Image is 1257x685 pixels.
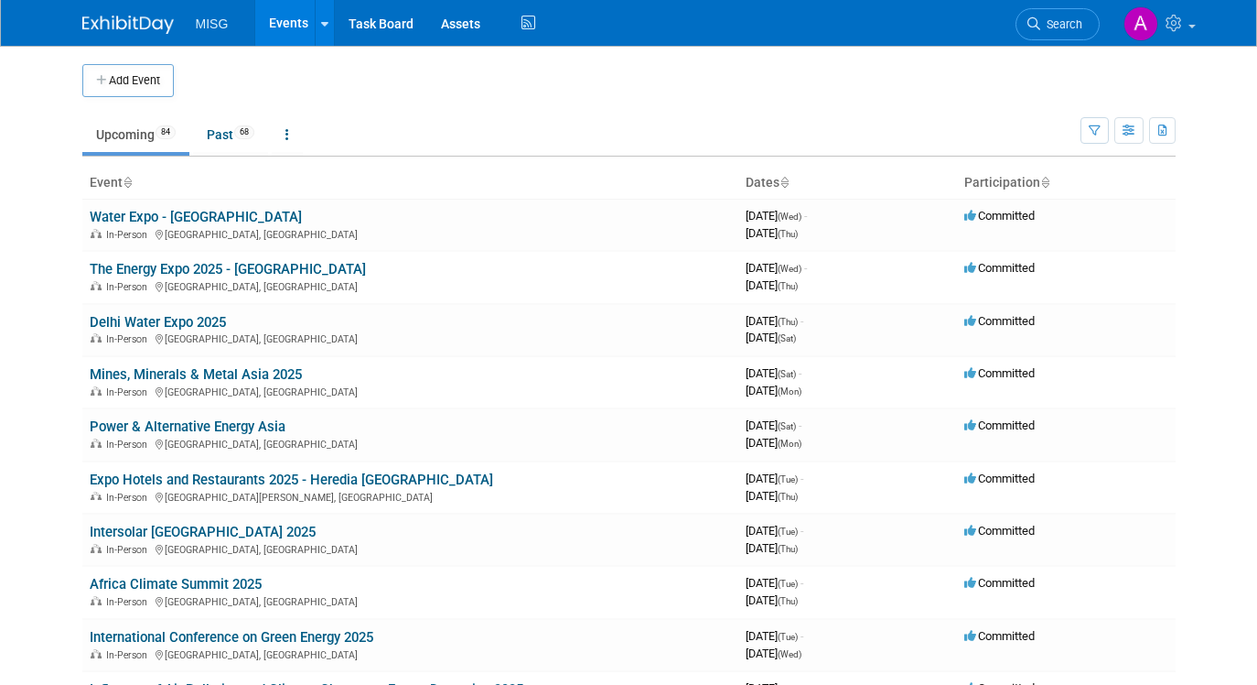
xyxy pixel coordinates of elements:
span: Committed [964,524,1035,538]
a: Water Expo - [GEOGRAPHIC_DATA] [90,209,302,225]
div: [GEOGRAPHIC_DATA], [GEOGRAPHIC_DATA] [90,541,731,556]
span: In-Person [106,281,153,293]
span: Committed [964,472,1035,485]
span: In-Person [106,492,153,504]
div: [GEOGRAPHIC_DATA], [GEOGRAPHIC_DATA] [90,436,731,451]
a: International Conference on Green Energy 2025 [90,629,373,646]
span: (Thu) [778,544,798,554]
span: (Sat) [778,369,796,379]
a: Search [1015,8,1100,40]
span: (Tue) [778,527,798,537]
a: Mines, Minerals & Metal Asia 2025 [90,366,302,383]
img: Aleina Almeida [1123,6,1158,41]
a: Upcoming84 [82,117,189,152]
span: (Wed) [778,212,801,222]
span: [DATE] [746,629,803,643]
a: Sort by Start Date [779,175,789,190]
span: (Thu) [778,317,798,327]
a: The Energy Expo 2025 - [GEOGRAPHIC_DATA] [90,261,366,277]
a: Delhi Water Expo 2025 [90,314,226,331]
div: [GEOGRAPHIC_DATA], [GEOGRAPHIC_DATA] [90,384,731,398]
button: Add Event [82,64,174,97]
span: (Mon) [778,386,801,397]
span: (Thu) [778,229,798,239]
span: [DATE] [746,278,798,292]
div: [GEOGRAPHIC_DATA], [GEOGRAPHIC_DATA] [90,278,731,293]
a: Sort by Participation Type [1040,175,1049,190]
span: (Sat) [778,421,796,431]
span: [DATE] [746,419,801,432]
a: Past68 [193,117,268,152]
span: Committed [964,209,1035,223]
span: [DATE] [746,209,807,223]
span: [DATE] [746,261,807,275]
span: (Wed) [778,649,801,659]
div: [GEOGRAPHIC_DATA][PERSON_NAME], [GEOGRAPHIC_DATA] [90,489,731,504]
span: In-Person [106,229,153,241]
span: - [800,524,803,538]
span: Search [1040,17,1082,31]
span: [DATE] [746,436,801,450]
span: [DATE] [746,314,803,328]
span: Committed [964,261,1035,275]
span: In-Person [106,439,153,451]
span: [DATE] [746,366,801,380]
span: In-Person [106,596,153,608]
span: [DATE] [746,541,798,555]
span: - [799,366,801,380]
span: Committed [964,576,1035,590]
span: [DATE] [746,647,801,660]
span: (Tue) [778,632,798,642]
img: In-Person Event [91,492,102,501]
span: [DATE] [746,489,798,503]
th: Participation [957,168,1176,199]
div: [GEOGRAPHIC_DATA], [GEOGRAPHIC_DATA] [90,331,731,345]
span: [DATE] [746,576,803,590]
span: [DATE] [746,593,798,607]
a: Expo Hotels and Restaurants 2025 - Heredia [GEOGRAPHIC_DATA] [90,472,493,488]
span: Committed [964,366,1035,380]
span: MISG [196,16,229,31]
img: In-Person Event [91,229,102,238]
img: In-Person Event [91,544,102,553]
img: In-Person Event [91,386,102,396]
span: - [800,314,803,328]
span: (Sat) [778,333,796,343]
span: - [800,629,803,643]
div: [GEOGRAPHIC_DATA], [GEOGRAPHIC_DATA] [90,593,731,608]
span: [DATE] [746,384,801,397]
span: (Thu) [778,281,798,291]
span: - [804,261,807,275]
span: - [804,209,807,223]
th: Dates [738,168,957,199]
span: - [800,472,803,485]
span: - [800,576,803,590]
img: In-Person Event [91,333,102,342]
img: In-Person Event [91,649,102,658]
span: In-Person [106,544,153,556]
span: Committed [964,419,1035,432]
span: (Thu) [778,596,798,606]
span: Committed [964,629,1035,643]
a: Sort by Event Name [123,175,132,190]
span: (Wed) [778,264,801,274]
a: Power & Alternative Energy Asia [90,419,285,435]
span: (Tue) [778,474,798,484]
span: - [799,419,801,432]
span: 68 [234,125,254,139]
img: In-Person Event [91,439,102,448]
img: ExhibitDay [82,16,174,34]
div: [GEOGRAPHIC_DATA], [GEOGRAPHIC_DATA] [90,647,731,661]
span: In-Person [106,333,153,345]
th: Event [82,168,738,199]
span: 84 [156,125,176,139]
span: In-Person [106,386,153,398]
span: (Tue) [778,579,798,589]
span: (Mon) [778,439,801,449]
span: Committed [964,314,1035,328]
div: [GEOGRAPHIC_DATA], [GEOGRAPHIC_DATA] [90,226,731,241]
span: [DATE] [746,524,803,538]
img: In-Person Event [91,596,102,605]
span: [DATE] [746,472,803,485]
span: [DATE] [746,226,798,240]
